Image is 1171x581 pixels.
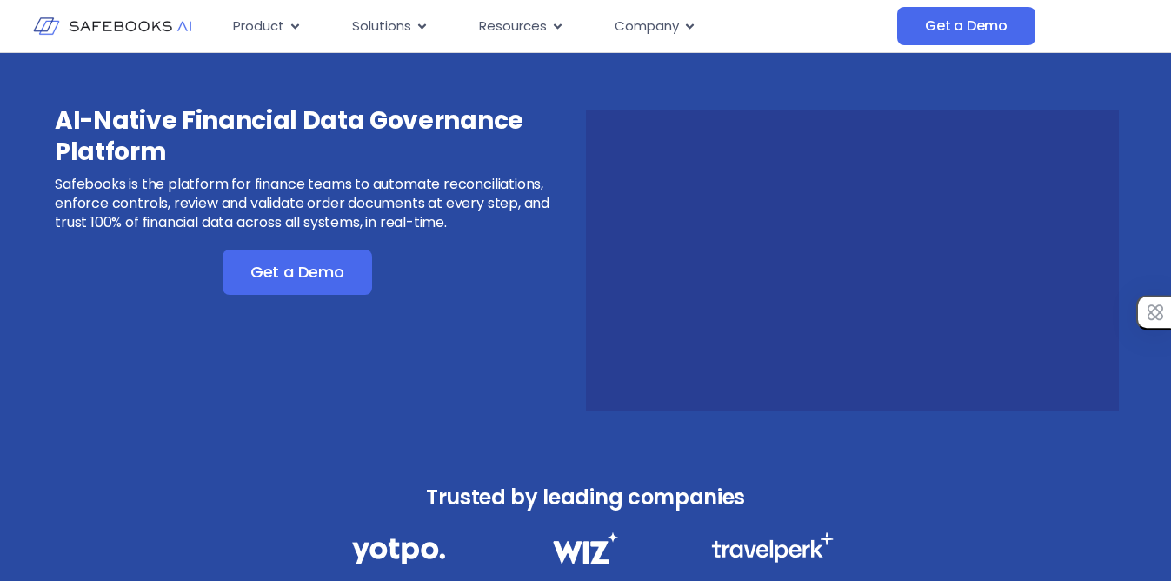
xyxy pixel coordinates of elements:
span: Solutions [352,17,411,37]
a: Get a Demo [223,250,372,295]
span: Get a Demo [925,17,1008,35]
nav: Menu [219,10,897,43]
span: Get a Demo [250,264,344,281]
div: Menu Toggle [219,10,897,43]
img: Financial Data Governance 1 [352,532,445,570]
h3: AI-Native Financial Data Governance Platform [55,105,582,168]
img: Financial Data Governance 2 [544,532,626,564]
span: Company [615,17,679,37]
img: Financial Data Governance 3 [711,532,834,563]
span: Resources [479,17,547,37]
span: Product [233,17,284,37]
p: Safebooks is the platform for finance teams to automate reconciliations, enforce controls, review... [55,175,582,232]
h3: Trusted by leading companies [314,480,858,515]
a: Get a Demo [897,7,1035,45]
